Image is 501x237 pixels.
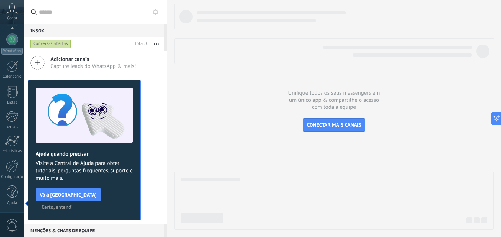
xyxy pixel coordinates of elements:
[38,201,76,212] button: Certo, entendi
[30,39,71,48] div: Conversas abertas
[307,121,361,128] span: CONECTAR MAIS CANAIS
[303,118,366,132] button: CONECTAR MAIS CANAIS
[50,56,136,63] span: Adicionar canais
[1,201,23,205] div: Ajuda
[36,150,133,158] h2: Ajuda quando precisar
[132,40,148,48] div: Total: 0
[36,188,101,201] button: Vá à [GEOGRAPHIC_DATA]
[1,149,23,153] div: Estatísticas
[1,74,23,79] div: Calendário
[1,175,23,179] div: Configurações
[40,192,97,197] span: Vá à [GEOGRAPHIC_DATA]
[42,204,73,210] span: Certo, entendi
[36,160,133,182] span: Visite a Central de Ajuda para obter tutoriais, perguntas frequentes, suporte e muito mais.
[24,224,164,237] div: Menções & Chats de equipe
[50,63,136,70] span: Capture leads do WhatsApp & mais!
[1,100,23,105] div: Listas
[1,124,23,129] div: E-mail
[1,48,23,55] div: WhatsApp
[148,37,164,51] button: Mais
[7,16,17,21] span: Conta
[24,24,164,37] div: Inbox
